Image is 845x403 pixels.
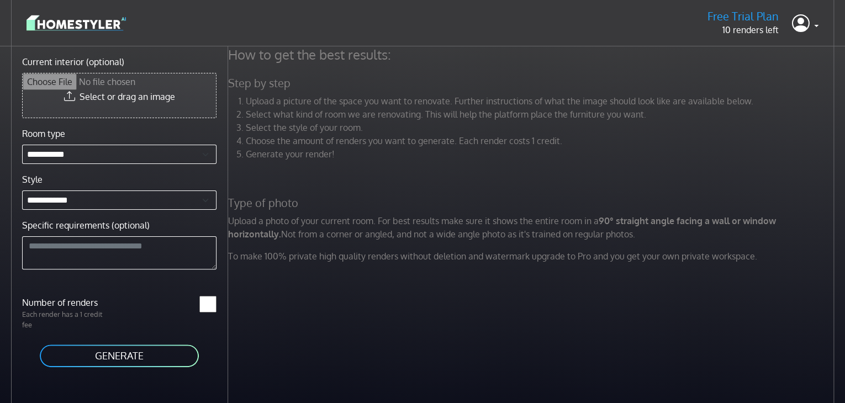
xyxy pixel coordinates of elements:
li: Generate your render! [246,147,837,161]
img: logo-3de290ba35641baa71223ecac5eacb59cb85b4c7fdf211dc9aaecaaee71ea2f8.svg [27,13,126,33]
label: Room type [22,127,65,140]
li: Choose the amount of renders you want to generate. Each render costs 1 credit. [246,134,837,147]
li: Select what kind of room we are renovating. This will help the platform place the furniture you w... [246,108,837,121]
label: Current interior (optional) [22,55,124,68]
h5: Free Trial Plan [707,9,779,23]
p: Upload a photo of your current room. For best results make sure it shows the entire room in a Not... [221,214,843,241]
p: 10 renders left [707,23,779,36]
label: Specific requirements (optional) [22,219,150,232]
li: Upload a picture of the space you want to renovate. Further instructions of what the image should... [246,94,837,108]
h5: Type of photo [221,196,843,210]
h4: How to get the best results: [221,46,843,63]
li: Select the style of your room. [246,121,837,134]
label: Number of renders [15,296,119,309]
p: Each render has a 1 credit fee [15,309,119,330]
label: Style [22,173,43,186]
button: GENERATE [39,343,200,368]
h5: Step by step [221,76,843,90]
p: To make 100% private high quality renders without deletion and watermark upgrade to Pro and you g... [221,250,843,263]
